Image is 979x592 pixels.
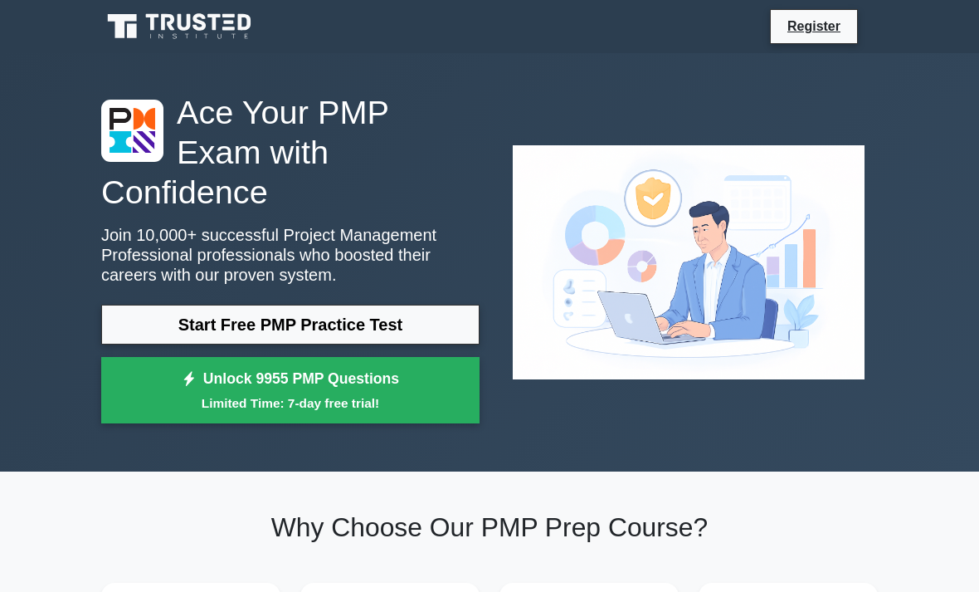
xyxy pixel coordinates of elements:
[777,16,850,37] a: Register
[101,93,480,212] h1: Ace Your PMP Exam with Confidence
[499,132,878,394] img: Project Management Professional Preview
[101,357,480,423] a: Unlock 9955 PMP QuestionsLimited Time: 7-day free trial!
[101,305,480,345] a: Start Free PMP Practice Test
[101,511,878,543] h2: Why Choose Our PMP Prep Course?
[122,394,459,413] small: Limited Time: 7-day free trial!
[101,225,480,285] p: Join 10,000+ successful Project Management Professional professionals who boosted their careers w...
